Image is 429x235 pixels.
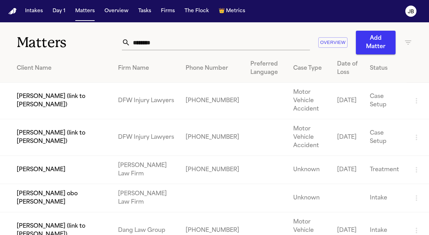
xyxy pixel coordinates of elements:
td: [PHONE_NUMBER] [180,83,245,119]
td: [PERSON_NAME] Law Firm [112,156,180,184]
img: Finch Logo [8,8,17,15]
div: Firm Name [118,64,174,73]
button: Add Matter [356,31,396,54]
td: [PHONE_NUMBER] [180,156,245,184]
div: Client Name [17,64,107,73]
span: crown [219,8,225,15]
button: Overview [102,5,131,17]
button: Tasks [135,5,154,17]
button: The Flock [182,5,212,17]
td: [DATE] [331,83,364,119]
button: Firms [158,5,178,17]
td: Motor Vehicle Accident [288,119,331,156]
td: Intake [364,184,407,212]
button: Day 1 [50,5,68,17]
td: DFW Injury Lawyers [112,119,180,156]
text: JB [408,9,414,14]
td: Treatment [364,156,407,184]
button: crownMetrics [216,5,248,17]
td: Case Setup [364,119,407,156]
button: Intakes [22,5,46,17]
div: Date of Loss [337,60,359,77]
td: [PHONE_NUMBER] [180,119,245,156]
td: Unknown [288,156,331,184]
td: Motor Vehicle Accident [288,83,331,119]
td: DFW Injury Lawyers [112,83,180,119]
button: Matters [72,5,97,17]
td: Unknown [288,184,331,212]
div: Preferred Language [250,60,282,77]
a: Home [8,8,17,15]
div: Status [370,64,401,73]
span: Metrics [226,8,245,15]
div: Phone Number [186,64,239,73]
td: [PERSON_NAME] Law Firm [112,184,180,212]
td: [DATE] [331,156,364,184]
h1: Matters [17,34,122,51]
div: Case Type [293,64,326,73]
td: Case Setup [364,83,407,119]
td: [DATE] [331,119,364,156]
button: Overview [318,37,348,48]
